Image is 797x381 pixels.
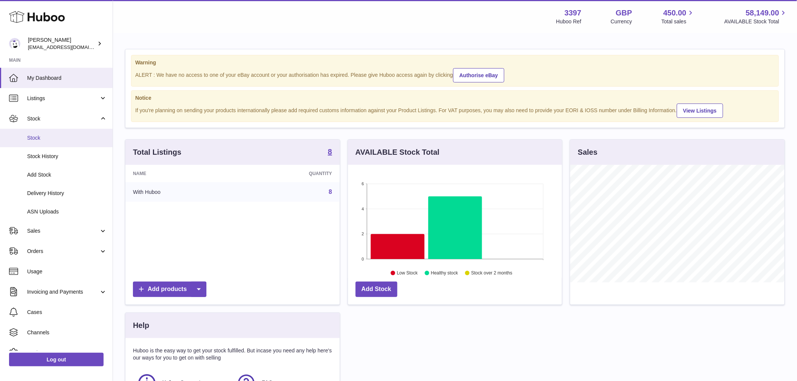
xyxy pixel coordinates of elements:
[27,248,99,255] span: Orders
[125,182,238,202] td: With Huboo
[9,38,20,49] img: sales@canchema.com
[362,257,364,261] text: 0
[746,8,779,18] span: 58,149.00
[27,153,107,160] span: Stock History
[133,282,206,297] a: Add products
[27,329,107,336] span: Channels
[356,282,397,297] a: Add Stock
[397,271,418,276] text: Low Stock
[27,227,99,235] span: Sales
[135,59,775,66] strong: Warning
[27,208,107,215] span: ASN Uploads
[27,309,107,316] span: Cases
[135,102,775,118] div: If you're planning on sending your products internationally please add required customs informati...
[27,134,107,142] span: Stock
[27,190,107,197] span: Delivery History
[611,18,632,25] div: Currency
[27,115,99,122] span: Stock
[362,181,364,186] text: 6
[9,353,104,366] a: Log out
[677,104,723,118] a: View Listings
[133,347,332,361] p: Huboo is the easy way to get your stock fulfilled. But incase you need any help here's our ways f...
[135,67,775,82] div: ALERT : We have no access to one of your eBay account or your authorisation has expired. Please g...
[661,8,695,25] a: 450.00 Total sales
[578,147,597,157] h3: Sales
[362,232,364,236] text: 2
[431,271,458,276] text: Healthy stock
[328,148,332,155] strong: 8
[27,268,107,275] span: Usage
[27,95,99,102] span: Listings
[356,147,440,157] h3: AVAILABLE Stock Total
[28,37,96,51] div: [PERSON_NAME]
[471,271,512,276] text: Stock over 2 months
[238,165,340,182] th: Quantity
[28,44,111,50] span: [EMAIL_ADDRESS][DOMAIN_NAME]
[133,320,149,331] h3: Help
[663,8,686,18] span: 450.00
[125,165,238,182] th: Name
[362,207,364,211] text: 4
[565,8,582,18] strong: 3397
[453,68,505,82] a: Authorise eBay
[27,75,107,82] span: My Dashboard
[27,349,107,357] span: Settings
[724,8,788,25] a: 58,149.00 AVAILABLE Stock Total
[616,8,632,18] strong: GBP
[328,148,332,157] a: 8
[556,18,582,25] div: Huboo Ref
[133,147,182,157] h3: Total Listings
[661,18,695,25] span: Total sales
[135,94,775,102] strong: Notice
[329,189,332,195] a: 8
[27,171,107,178] span: Add Stock
[27,288,99,296] span: Invoicing and Payments
[724,18,788,25] span: AVAILABLE Stock Total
